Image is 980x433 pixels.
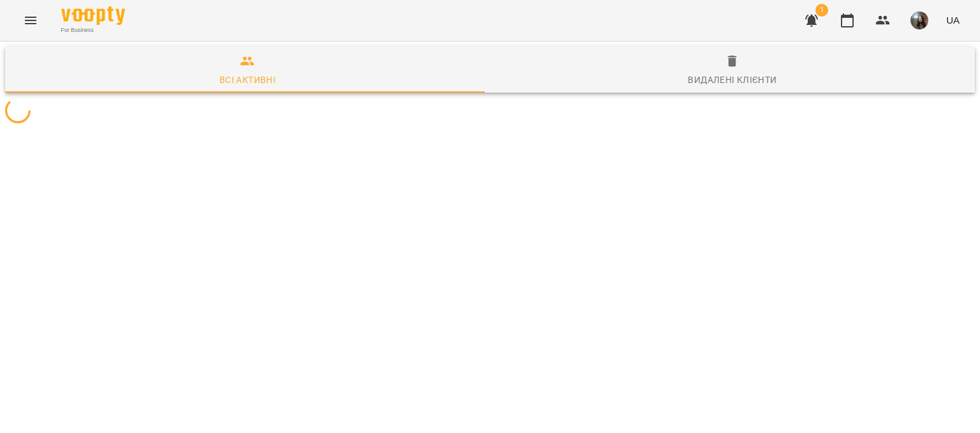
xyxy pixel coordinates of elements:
button: UA [941,8,965,32]
div: Всі активні [219,72,276,87]
span: For Business [61,26,125,34]
div: Видалені клієнти [688,72,776,87]
img: 3223da47ea16ff58329dec54ac365d5d.JPG [910,11,928,29]
button: Menu [15,5,46,36]
span: UA [946,13,960,27]
span: 1 [815,4,828,17]
img: Voopty Logo [61,6,125,25]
